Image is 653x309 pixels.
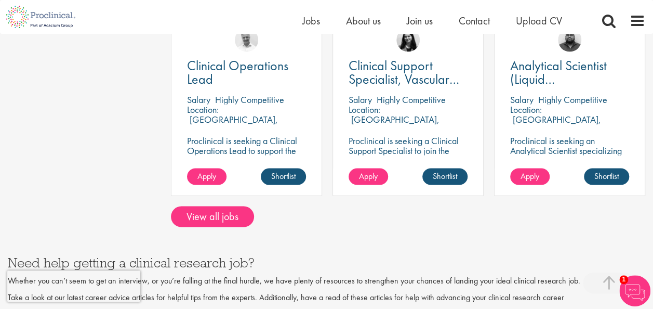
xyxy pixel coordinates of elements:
a: Jobs [302,14,320,28]
span: Location: [187,103,219,115]
span: Salary [349,93,372,105]
a: Clinical Support Specialist, Vascular PVI [349,59,468,85]
p: Proclinical is seeking a Clinical Operations Lead to support the delivery of clinical trials in o... [187,135,306,175]
a: Analytical Scientist (Liquid Chromatography) [510,59,629,85]
p: Highly Competitive [538,93,607,105]
iframe: reCAPTCHA [7,271,140,302]
p: Highly Competitive [377,93,446,105]
a: Apply [187,168,226,185]
span: Clinical Support Specialist, Vascular PVI [349,57,459,100]
span: Location: [349,103,380,115]
a: Upload CV [516,14,562,28]
p: Proclinical is seeking an Analytical Scientist specializing in Liquid Chromatography to join our ... [510,135,629,185]
span: Salary [510,93,534,105]
a: Shortlist [584,168,629,185]
img: Indre Stankeviciute [396,28,420,51]
img: Chatbot [619,275,650,306]
span: Apply [359,170,378,181]
p: Whether you can’t seem to get an interview, or you’re falling at the final hurdle, we have plenty... [8,275,645,287]
p: Proclinical is seeking a Clinical Support Specialist to join the Vascular team in [GEOGRAPHIC_DAT... [349,135,468,195]
p: [GEOGRAPHIC_DATA], [GEOGRAPHIC_DATA] [349,113,439,135]
span: Location: [510,103,542,115]
a: View all jobs [171,206,254,227]
a: Apply [510,168,550,185]
img: Joshua Bye [235,28,258,51]
a: Shortlist [261,168,306,185]
span: 1 [619,275,628,284]
p: [GEOGRAPHIC_DATA], [GEOGRAPHIC_DATA] [187,113,278,135]
a: Clinical Operations Lead [187,59,306,85]
a: Apply [349,168,388,185]
a: About us [346,14,381,28]
p: Highly Competitive [215,93,284,105]
h3: Need help getting a clinical research job? [8,255,645,269]
span: Apply [197,170,216,181]
span: Apply [521,170,539,181]
span: Analytical Scientist (Liquid Chromatography) [510,57,607,100]
img: Ashley Bennett [558,28,581,51]
span: Clinical Operations Lead [187,57,288,87]
p: [GEOGRAPHIC_DATA], [GEOGRAPHIC_DATA] [510,113,601,135]
span: Salary [187,93,210,105]
p: Take a look at our latest career advice articles for helpful tips from the experts. Additionally,... [8,291,645,303]
a: Contact [459,14,490,28]
a: Shortlist [422,168,468,185]
a: Join us [407,14,433,28]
